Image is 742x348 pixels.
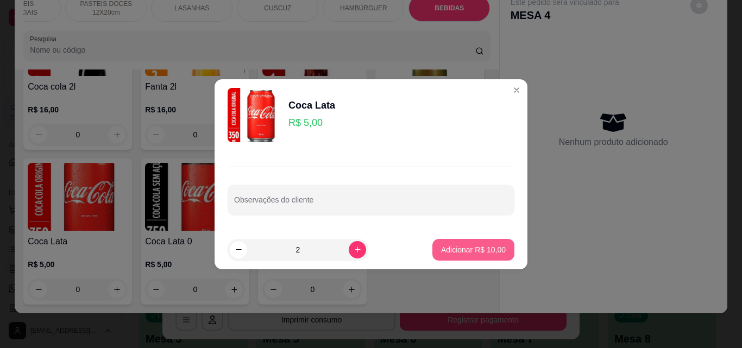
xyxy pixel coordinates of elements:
[234,199,508,210] input: Observações do cliente
[441,244,506,255] p: Adicionar R$ 10,00
[228,88,282,142] img: product-image
[349,241,366,258] button: increase-product-quantity
[288,98,335,113] div: Coca Lata
[432,239,514,261] button: Adicionar R$ 10,00
[230,241,247,258] button: decrease-product-quantity
[508,81,525,99] button: Close
[288,115,335,130] p: R$ 5,00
